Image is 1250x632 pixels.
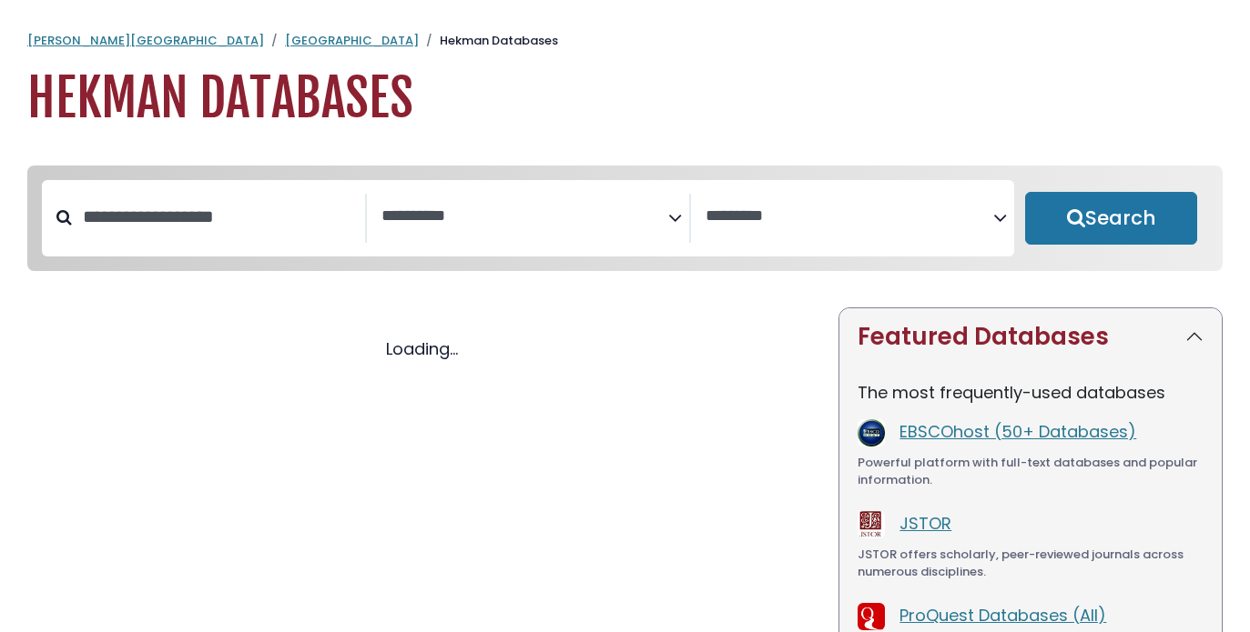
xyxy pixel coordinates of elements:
a: ProQuest Databases (All) [899,604,1106,627]
div: JSTOR offers scholarly, peer-reviewed journals across numerous disciplines. [858,546,1204,581]
div: Loading... [27,336,817,361]
input: Search database by title or keyword [72,202,365,232]
a: [GEOGRAPHIC_DATA] [285,32,419,49]
a: [PERSON_NAME][GEOGRAPHIC_DATA] [27,32,264,49]
textarea: Search [381,207,669,226]
button: Featured Databases [839,308,1222,366]
div: Powerful platform with full-text databases and popular information. [858,454,1204,489]
nav: Search filters [27,166,1223,271]
textarea: Search [706,207,993,226]
nav: breadcrumb [27,32,1223,50]
li: Hekman Databases [419,32,558,50]
p: The most frequently-used databases [858,380,1204,405]
a: JSTOR [899,512,951,535]
h1: Hekman Databases [27,68,1223,129]
a: EBSCOhost (50+ Databases) [899,420,1136,443]
button: Submit for Search Results [1025,192,1198,245]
